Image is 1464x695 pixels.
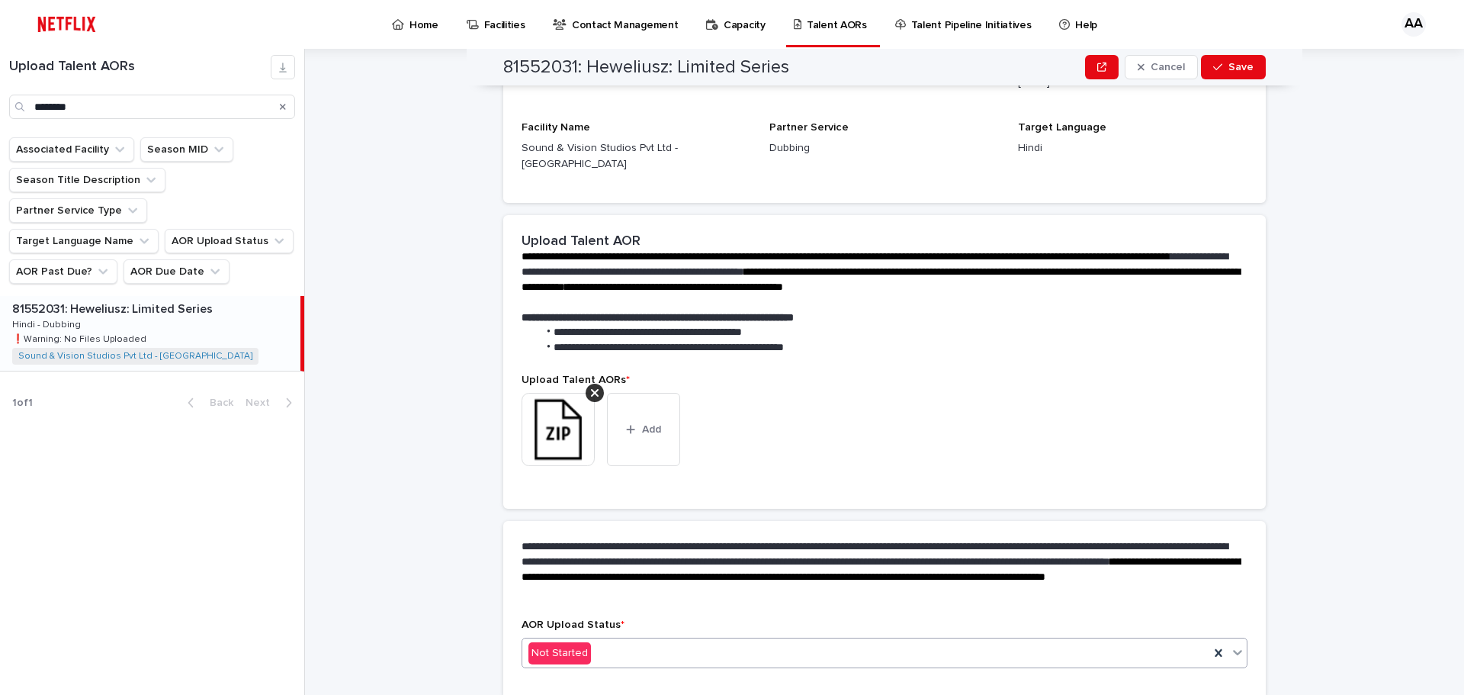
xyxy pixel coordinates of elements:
[528,642,591,664] div: Not Started
[124,259,230,284] button: AOR Due Date
[175,396,239,410] button: Back
[9,137,134,162] button: Associated Facility
[522,122,590,133] span: Facility Name
[769,140,999,156] p: Dubbing
[1151,62,1185,72] span: Cancel
[522,619,624,630] span: AOR Upload Status
[1125,55,1198,79] button: Cancel
[1201,55,1266,79] button: Save
[246,397,279,408] span: Next
[201,397,233,408] span: Back
[9,259,117,284] button: AOR Past Due?
[522,233,640,250] h2: Upload Talent AOR
[9,168,165,192] button: Season Title Description
[18,351,252,362] a: Sound & Vision Studios Pvt Ltd - [GEOGRAPHIC_DATA]
[9,95,295,119] input: Search
[1401,12,1426,37] div: AA
[1018,140,1247,156] p: Hindi
[140,137,233,162] button: Season MID
[769,122,849,133] span: Partner Service
[1228,62,1254,72] span: Save
[503,56,789,79] h2: 81552031: Heweliusz: Limited Series
[1018,122,1106,133] span: Target Language
[12,299,216,317] p: 81552031: Heweliusz: Limited Series
[30,9,103,40] img: ifQbXi3ZQGMSEF7WDB7W
[522,140,751,172] p: Sound & Vision Studios Pvt Ltd - [GEOGRAPHIC_DATA]
[607,393,680,466] button: Add
[642,424,661,435] span: Add
[12,317,84,330] p: Hindi - Dubbing
[239,396,304,410] button: Next
[9,59,271,76] h1: Upload Talent AORs
[12,331,149,345] p: ❗️Warning: No Files Uploaded
[165,229,294,253] button: AOR Upload Status
[522,375,630,385] span: Upload Talent AORs
[9,198,147,223] button: Partner Service Type
[9,229,159,253] button: Target Language Name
